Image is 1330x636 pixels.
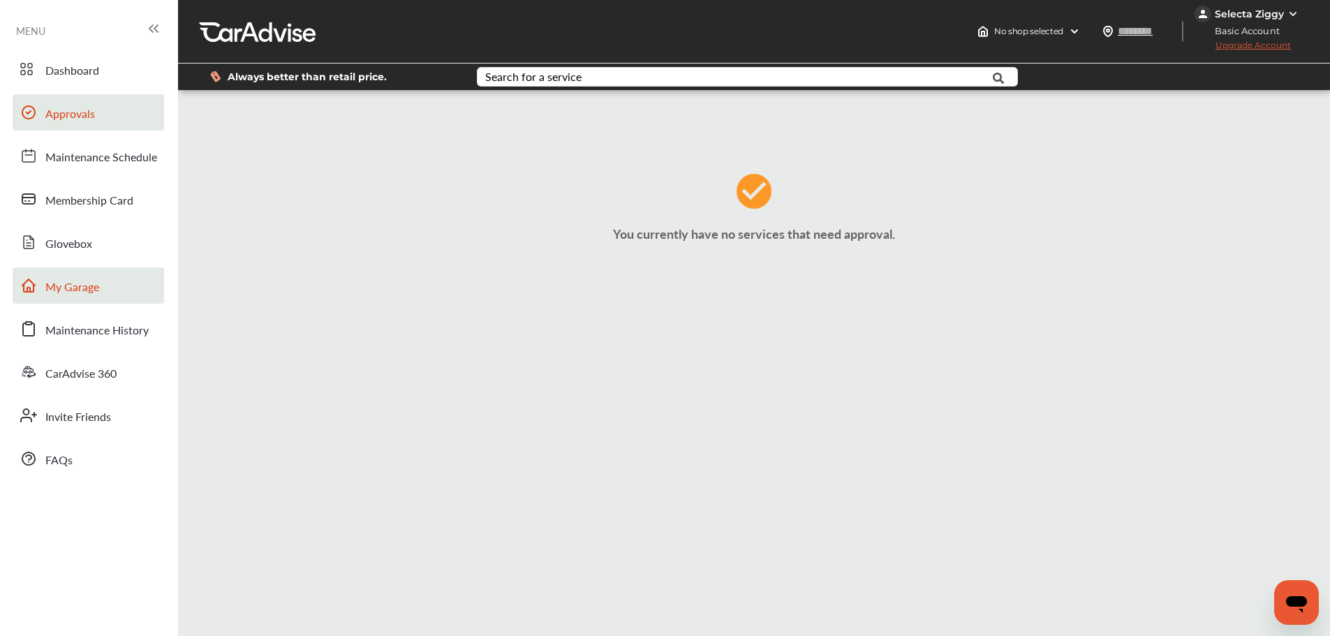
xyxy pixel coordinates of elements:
div: Selecta Ziggy [1215,8,1284,20]
img: header-down-arrow.9dd2ce7d.svg [1069,26,1080,37]
span: Dashboard [45,62,99,80]
a: Approvals [13,94,164,131]
a: CarAdvise 360 [13,354,164,390]
img: header-home-logo.8d720a4f.svg [977,26,989,37]
span: No shop selected [994,26,1063,37]
span: Always better than retail price. [228,72,387,82]
span: Maintenance Schedule [45,149,157,167]
a: Invite Friends [13,397,164,434]
span: CarAdvise 360 [45,365,117,383]
span: Approvals [45,105,95,124]
span: Maintenance History [45,322,149,340]
img: dollor_label_vector.a70140d1.svg [210,71,221,82]
img: WGsFRI8htEPBVLJbROoPRyZpYNWhNONpIPPETTm6eUC0GeLEiAAAAAElFTkSuQmCC [1287,8,1299,20]
span: FAQs [45,452,73,470]
span: Glovebox [45,235,92,253]
span: My Garage [45,279,99,297]
a: Maintenance Schedule [13,138,164,174]
img: header-divider.bc55588e.svg [1182,21,1183,42]
a: Membership Card [13,181,164,217]
div: Search for a service [485,71,582,82]
a: FAQs [13,441,164,477]
span: Basic Account [1196,24,1290,38]
iframe: Button to launch messaging window [1274,580,1319,625]
img: jVpblrzwTbfkPYzPPzSLxeg0AAAAASUVORK5CYII= [1195,6,1211,22]
p: You currently have no services that need approval. [182,225,1327,242]
span: Membership Card [45,192,133,210]
img: location_vector.a44bc228.svg [1102,26,1114,37]
span: MENU [16,25,45,36]
a: My Garage [13,267,164,304]
span: Invite Friends [45,408,111,427]
a: Glovebox [13,224,164,260]
a: Maintenance History [13,311,164,347]
a: Dashboard [13,51,164,87]
span: Upgrade Account [1195,40,1291,57]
